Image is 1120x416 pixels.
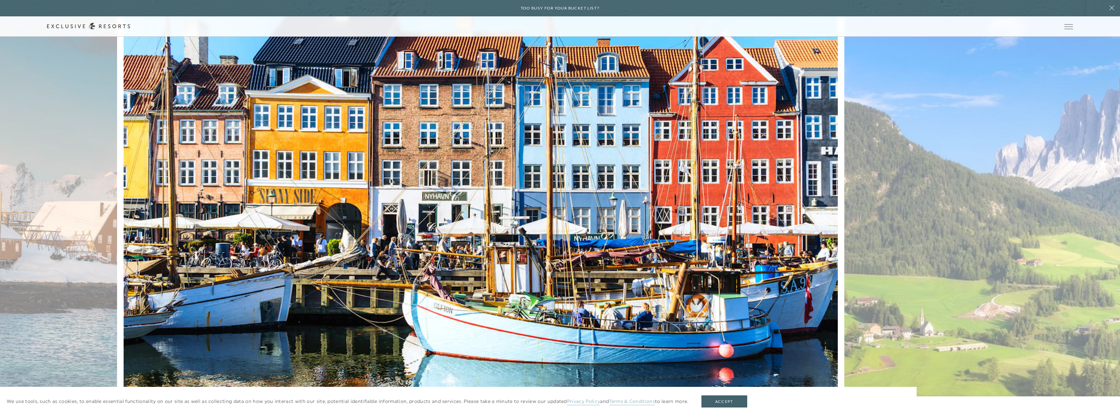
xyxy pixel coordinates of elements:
[521,5,600,11] h6: Too busy for your bucket list?
[701,395,747,408] button: Accept
[609,398,655,405] a: Terms & Conditions
[567,398,600,405] a: Privacy Policy
[7,398,688,405] p: We use tools, such as cookies, to enable essential functionality on our site as well as collectin...
[1064,24,1073,29] button: Open navigation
